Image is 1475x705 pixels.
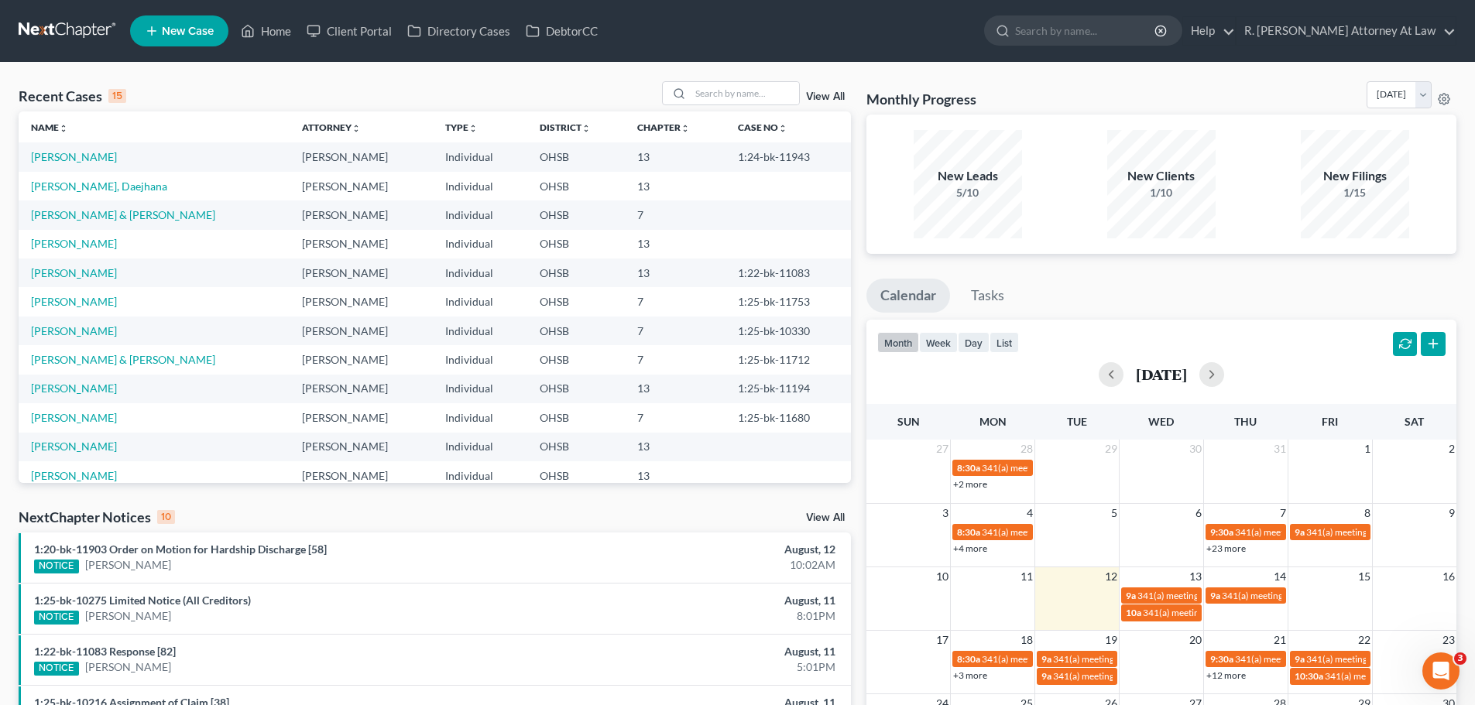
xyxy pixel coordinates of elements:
span: 9a [1126,590,1136,601]
span: 30 [1188,440,1203,458]
div: NOTICE [34,662,79,676]
span: 341(a) meeting for [PERSON_NAME] [1137,590,1287,601]
a: Districtunfold_more [540,121,591,133]
td: [PERSON_NAME] [290,172,433,200]
a: Case Nounfold_more [738,121,787,133]
td: OHSB [527,172,626,200]
span: 341(a) meeting for [PERSON_NAME] [982,462,1131,474]
a: 1:20-bk-11903 Order on Motion for Hardship Discharge [58] [34,542,327,556]
span: 20 [1188,631,1203,649]
td: Individual [433,345,527,374]
a: Tasks [957,279,1018,313]
td: 1:25-bk-11194 [725,375,851,403]
span: 341(a) meeting for [PERSON_NAME] & [PERSON_NAME] [1235,653,1466,665]
td: 1:25-bk-11753 [725,287,851,316]
div: 5:01PM [578,659,835,675]
td: 13 [625,375,725,403]
span: 6 [1194,504,1203,522]
a: [PERSON_NAME] & [PERSON_NAME] [31,208,215,221]
span: 18 [1019,631,1034,649]
td: 13 [625,230,725,258]
span: 341(a) meeting for [PERSON_NAME] [PERSON_NAME] [982,526,1206,538]
iframe: Intercom live chat [1422,652,1460,690]
button: month [877,332,919,353]
div: August, 11 [578,644,835,659]
input: Search by name... [1015,16,1157,45]
td: 1:25-bk-10330 [725,317,851,345]
td: 7 [625,200,725,229]
i: unfold_more [581,124,591,133]
td: 13 [625,433,725,461]
td: [PERSON_NAME] [290,403,433,432]
a: Home [233,17,299,45]
a: +2 more [953,478,987,490]
a: [PERSON_NAME] [31,295,117,308]
div: 5/10 [914,185,1022,200]
i: unfold_more [778,124,787,133]
span: 9:30a [1210,526,1233,538]
td: OHSB [527,433,626,461]
td: 13 [625,172,725,200]
td: OHSB [527,403,626,432]
td: [PERSON_NAME] [290,317,433,345]
div: Recent Cases [19,87,126,105]
div: August, 12 [578,542,835,557]
span: Fri [1322,415,1338,428]
a: [PERSON_NAME], Daejhana [31,180,167,193]
span: 10 [935,567,950,586]
a: [PERSON_NAME] [85,608,171,624]
span: Sat [1405,415,1424,428]
a: R. [PERSON_NAME] Attorney At Law [1237,17,1456,45]
span: 341(a) meeting for [PERSON_NAME] [982,653,1131,665]
div: NOTICE [34,611,79,625]
td: Individual [433,403,527,432]
span: 3 [1454,652,1466,665]
td: OHSB [527,200,626,229]
td: 7 [625,287,725,316]
span: 16 [1441,567,1456,586]
td: [PERSON_NAME] [290,258,433,287]
span: Tue [1067,415,1087,428]
button: week [919,332,958,353]
div: 10:02AM [578,557,835,573]
a: View All [806,91,845,102]
a: [PERSON_NAME] [31,266,117,279]
span: 8:30a [957,526,980,538]
span: Wed [1148,415,1174,428]
td: [PERSON_NAME] [290,433,433,461]
h3: Monthly Progress [866,90,976,108]
span: 9a [1295,526,1305,538]
td: OHSB [527,287,626,316]
td: 13 [625,142,725,171]
a: Attorneyunfold_more [302,121,361,133]
span: 10:30a [1295,670,1323,682]
span: 1 [1363,440,1372,458]
span: 19 [1103,631,1119,649]
td: 7 [625,403,725,432]
td: OHSB [527,317,626,345]
td: OHSB [527,345,626,374]
a: [PERSON_NAME] [31,382,117,395]
a: DebtorCC [518,17,605,45]
td: [PERSON_NAME] [290,142,433,171]
span: 17 [935,631,950,649]
span: 7 [1278,504,1288,522]
a: +3 more [953,669,987,681]
span: 341(a) meeting for [PERSON_NAME] [1143,607,1292,618]
div: 8:01PM [578,608,835,624]
td: [PERSON_NAME] [290,345,433,374]
a: View All [806,512,845,523]
a: Typeunfold_more [445,121,478,133]
span: 341(a) meeting for [PERSON_NAME] [1235,526,1384,538]
a: Directory Cases [400,17,518,45]
a: +4 more [953,542,987,554]
td: Individual [433,287,527,316]
span: 23 [1441,631,1456,649]
span: 8:30a [957,653,980,665]
a: [PERSON_NAME] [31,440,117,453]
div: 15 [108,89,126,103]
td: Individual [433,200,527,229]
div: NextChapter Notices [19,508,175,526]
span: 8 [1363,504,1372,522]
a: Calendar [866,279,950,313]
